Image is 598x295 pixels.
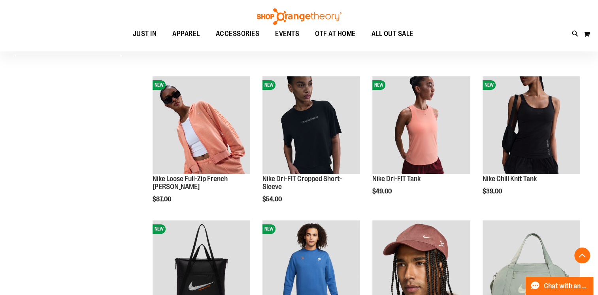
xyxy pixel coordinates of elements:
[483,80,496,90] span: NEW
[372,188,393,195] span: $49.00
[372,76,470,174] img: Nike Dri-FIT Tank
[133,25,157,43] span: JUST IN
[483,76,580,175] a: Nike Chill Knit TankNEW
[372,175,421,183] a: Nike Dri-FIT Tank
[153,76,250,175] a: Nike Loose Full-Zip French Terry HoodieNEW
[172,25,200,43] span: APPAREL
[483,175,537,183] a: Nike Chill Knit Tank
[483,188,503,195] span: $39.00
[479,72,584,215] div: product
[262,76,360,175] a: Nike Dri-FIT Cropped Short-SleeveNEW
[153,196,172,203] span: $87.00
[315,25,356,43] span: OTF AT HOME
[372,76,470,175] a: Nike Dri-FIT TankNEW
[262,175,342,191] a: Nike Dri-FIT Cropped Short-Sleeve
[574,248,590,263] button: Back To Top
[372,25,413,43] span: ALL OUT SALE
[544,282,589,290] span: Chat with an Expert
[153,80,166,90] span: NEW
[483,76,580,174] img: Nike Chill Knit Tank
[216,25,260,43] span: ACCESSORIES
[368,72,474,215] div: product
[149,72,254,223] div: product
[372,80,385,90] span: NEW
[275,25,299,43] span: EVENTS
[526,277,594,295] button: Chat with an Expert
[262,76,360,174] img: Nike Dri-FIT Cropped Short-Sleeve
[153,175,228,191] a: Nike Loose Full-Zip French [PERSON_NAME]
[256,8,343,25] img: Shop Orangetheory
[153,76,250,174] img: Nike Loose Full-Zip French Terry Hoodie
[262,80,275,90] span: NEW
[262,196,283,203] span: $54.00
[153,224,166,234] span: NEW
[262,224,275,234] span: NEW
[258,72,364,223] div: product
